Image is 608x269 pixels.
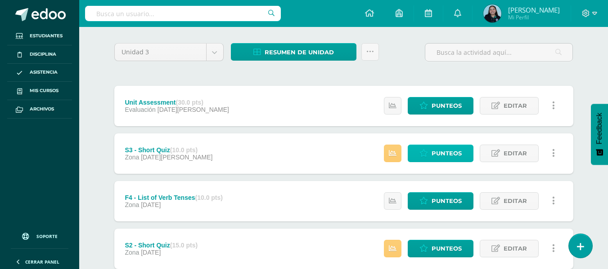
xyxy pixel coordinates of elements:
span: Estudiantes [30,32,63,40]
div: S2 - Short Quiz [125,242,198,249]
span: Punteos [432,240,462,257]
span: Evaluación [125,106,156,113]
span: [DATE][PERSON_NAME] [158,106,229,113]
span: Feedback [595,113,603,144]
span: Zona [125,201,139,208]
a: Punteos [408,192,473,210]
span: [DATE] [141,249,161,256]
img: 8c46c7f4271155abb79e2bc50b6ca956.png [483,4,501,22]
span: Unidad 3 [122,44,199,61]
div: F4 - List of Verb Tenses [125,194,223,201]
span: Asistencia [30,69,58,76]
span: Punteos [432,145,462,162]
span: Editar [504,193,527,209]
span: [DATE][PERSON_NAME] [141,154,212,161]
a: Asistencia [7,64,72,82]
span: Soporte [36,233,58,239]
span: Editar [504,145,527,162]
span: Archivos [30,106,54,113]
a: Estudiantes [7,27,72,45]
span: [PERSON_NAME] [508,5,560,14]
input: Busca un usuario... [85,6,281,21]
a: Punteos [408,240,473,257]
strong: (10.0 pts) [170,146,198,154]
a: Resumen de unidad [231,43,356,61]
span: Punteos [432,193,462,209]
span: [DATE] [141,201,161,208]
strong: (30.0 pts) [176,99,203,106]
a: Soporte [11,224,68,246]
span: Mis cursos [30,87,59,94]
a: Disciplina [7,45,72,64]
span: Editar [504,97,527,114]
a: Archivos [7,100,72,119]
a: Punteos [408,97,473,115]
span: Zona [125,249,139,256]
span: Punteos [432,97,462,114]
span: Editar [504,240,527,257]
a: Unidad 3 [115,44,223,61]
input: Busca la actividad aquí... [425,44,572,61]
span: Mi Perfil [508,13,560,21]
span: Resumen de unidad [265,44,334,61]
div: S3 - Short Quiz [125,146,212,154]
button: Feedback - Mostrar encuesta [591,104,608,165]
span: Cerrar panel [25,259,59,265]
span: Zona [125,154,139,161]
strong: (10.0 pts) [195,194,223,201]
div: Unit Assessment [125,99,229,106]
span: Disciplina [30,51,56,58]
a: Punteos [408,145,473,162]
strong: (15.0 pts) [170,242,198,249]
a: Mis cursos [7,82,72,100]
